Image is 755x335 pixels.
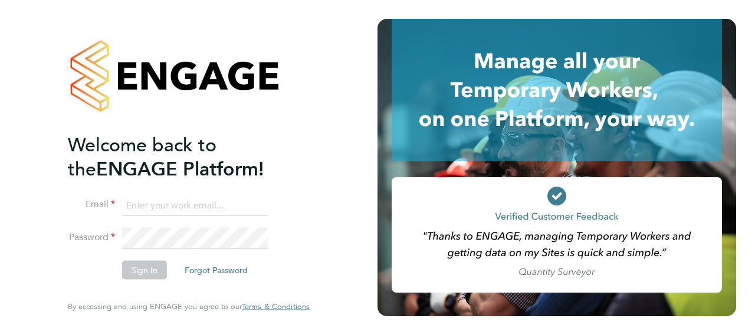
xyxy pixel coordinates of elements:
[68,133,216,180] span: Welcome back to the
[242,302,310,311] a: Terms & Conditions
[122,195,268,216] input: Enter your work email...
[122,261,167,280] button: Sign In
[68,132,298,181] h2: ENGAGE Platform!
[175,261,257,280] button: Forgot Password
[68,231,115,244] label: Password
[68,301,310,311] span: By accessing and using ENGAGE you agree to our
[68,198,115,211] label: Email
